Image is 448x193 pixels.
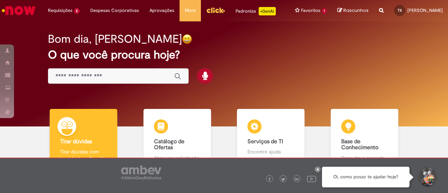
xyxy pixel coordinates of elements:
img: logo_footer_linkedin.png [295,177,299,181]
img: logo_footer_youtube.png [307,174,316,183]
a: Catálogo de Ofertas Abra uma solicitação [131,109,224,170]
b: Catálogo de Ofertas [154,138,184,151]
a: Tirar dúvidas Tirar dúvidas com Lupi Assist e Gen Ai [37,109,131,170]
button: Iniciar Conversa de Suporte [416,167,437,188]
p: Encontre ajuda [247,148,294,155]
a: Serviços de TI Encontre ajuda [224,109,318,170]
h2: Bom dia, [PERSON_NAME] [48,33,182,45]
b: Base de Conhecimento [341,138,378,151]
a: Rascunhos [337,7,369,14]
div: Oi, como posso te ajudar hoje? [322,167,409,187]
img: logo_footer_twitter.png [281,178,285,181]
img: logo_footer_facebook.png [268,178,271,181]
h2: O que você procura hoje? [48,49,400,61]
span: Rascunhos [343,7,369,14]
b: Serviços de TI [247,138,283,145]
img: happy-face.png [182,34,192,44]
span: 2 [74,8,80,14]
span: Aprovações [149,7,174,14]
div: Padroniza [236,7,276,15]
span: More [185,7,196,14]
p: Consulte e aprenda [341,154,388,161]
span: Despesas Corporativas [90,7,139,14]
span: Favoritos [301,7,320,14]
b: Tirar dúvidas [60,138,92,145]
span: [PERSON_NAME] [407,7,443,13]
p: Tirar dúvidas com Lupi Assist e Gen Ai [60,148,107,162]
img: logo_footer_ambev_rotulo_gray.png [121,165,161,179]
span: 1 [322,8,327,14]
span: Requisições [48,7,72,14]
span: TS [398,8,402,13]
img: click_logo_yellow_360x200.png [206,5,225,15]
p: Abra uma solicitação [154,154,201,161]
img: ServiceNow [1,4,37,18]
a: Base de Conhecimento Consulte e aprenda [318,109,412,170]
p: +GenAi [259,7,276,15]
